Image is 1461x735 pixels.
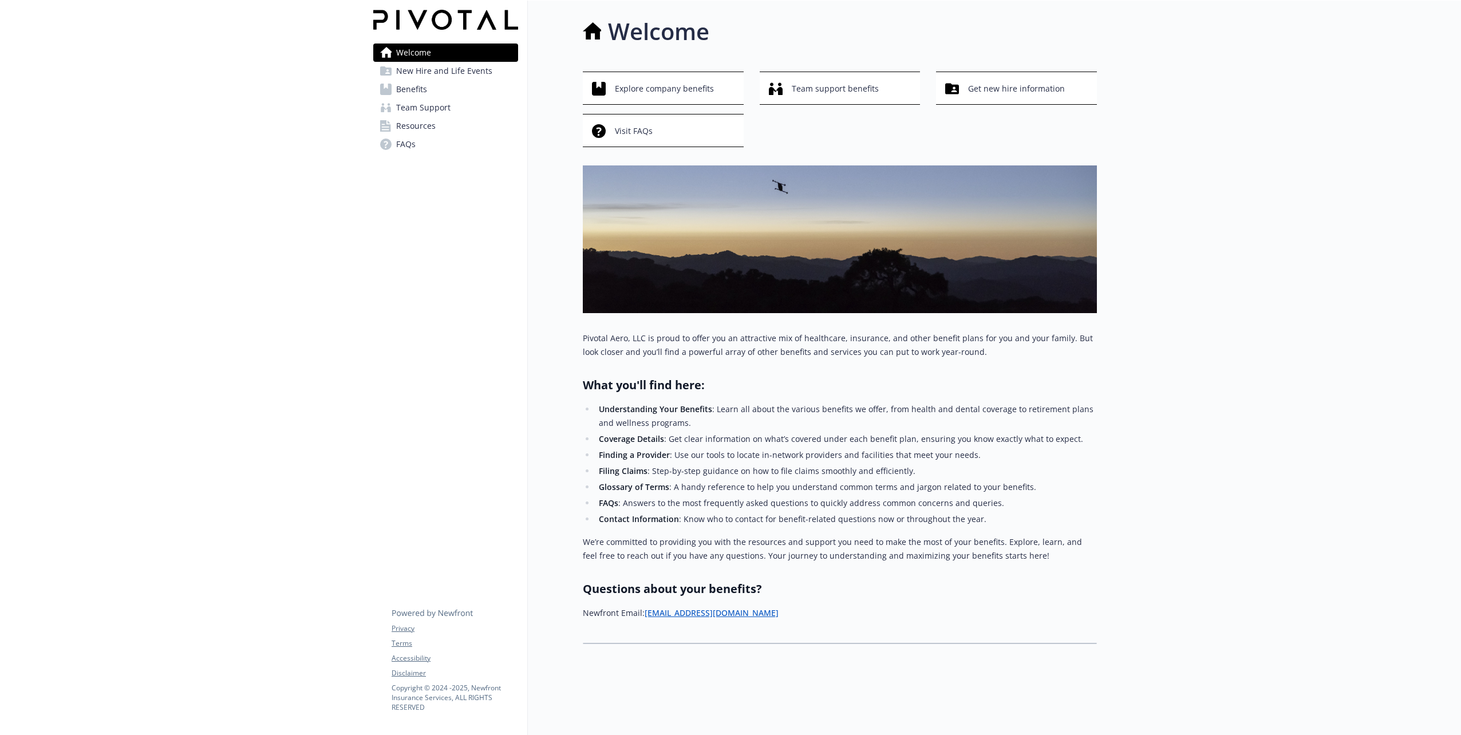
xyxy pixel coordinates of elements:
[599,449,670,460] strong: Finding a Provider
[583,72,744,105] button: Explore company benefits
[583,377,1097,393] h2: What you'll find here:
[608,14,709,49] h1: Welcome
[936,72,1097,105] button: Get new hire information
[595,464,1097,478] li: : Step-by-step guidance on how to file claims smoothly and efficiently.
[396,135,416,153] span: FAQs
[396,117,436,135] span: Resources
[396,44,431,62] span: Welcome
[595,402,1097,430] li: : Learn all about the various benefits we offer, from health and dental coverage to retirement pl...
[615,78,714,100] span: Explore company benefits
[615,120,653,142] span: Visit FAQs
[583,331,1097,359] p: Pivotal Aero, LLC is proud to offer you an attractive mix of healthcare, insurance, and other ben...
[392,653,518,663] a: Accessibility
[392,623,518,634] a: Privacy
[599,513,679,524] strong: Contact Information
[373,117,518,135] a: Resources
[583,114,744,147] button: Visit FAQs
[760,72,921,105] button: Team support benefits
[645,607,779,618] a: [EMAIL_ADDRESS][DOMAIN_NAME]
[595,496,1097,510] li: : Answers to the most frequently asked questions to quickly address common concerns and queries.
[373,62,518,80] a: New Hire and Life Events
[392,683,518,712] p: Copyright © 2024 - 2025 , Newfront Insurance Services, ALL RIGHTS RESERVED
[968,78,1065,100] span: Get new hire information
[373,135,518,153] a: FAQs
[792,78,879,100] span: Team support benefits
[396,62,492,80] span: New Hire and Life Events
[373,44,518,62] a: Welcome
[599,497,618,508] strong: FAQs
[392,638,518,649] a: Terms
[599,465,647,476] strong: Filing Claims
[396,98,451,117] span: Team Support
[583,535,1097,563] p: We’re committed to providing you with the resources and support you need to make the most of your...
[595,480,1097,494] li: : A handy reference to help you understand common terms and jargon related to your benefits.
[392,668,518,678] a: Disclaimer
[599,481,669,492] strong: Glossary of Terms
[583,606,1097,620] p: Newfront Email:
[373,80,518,98] a: Benefits
[583,581,1097,597] h2: Questions about your benefits?
[595,432,1097,446] li: : Get clear information on what’s covered under each benefit plan, ensuring you know exactly what...
[583,165,1097,313] img: overview page banner
[595,512,1097,526] li: : Know who to contact for benefit-related questions now or throughout the year.
[599,404,712,414] strong: Understanding Your Benefits
[373,98,518,117] a: Team Support
[599,433,664,444] strong: Coverage Details
[396,80,427,98] span: Benefits
[595,448,1097,462] li: : Use our tools to locate in-network providers and facilities that meet your needs.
